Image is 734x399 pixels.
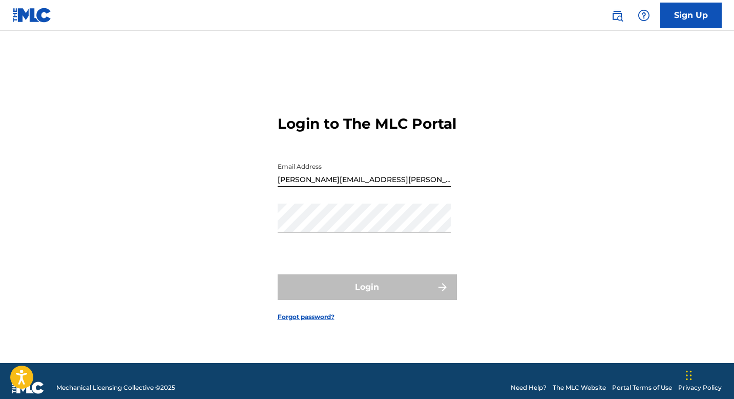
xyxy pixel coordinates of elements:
img: logo [12,382,44,394]
h3: Login to The MLC Portal [278,115,456,133]
img: MLC Logo [12,8,52,23]
img: help [638,9,650,22]
img: search [611,9,623,22]
a: The MLC Website [553,383,606,392]
iframe: Chat Widget [683,350,734,399]
a: Need Help? [511,383,547,392]
a: Sign Up [660,3,722,28]
div: Help [634,5,654,26]
a: Public Search [607,5,627,26]
a: Forgot password? [278,312,334,322]
a: Privacy Policy [678,383,722,392]
a: Portal Terms of Use [612,383,672,392]
div: Drag [686,360,692,391]
span: Mechanical Licensing Collective © 2025 [56,383,175,392]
